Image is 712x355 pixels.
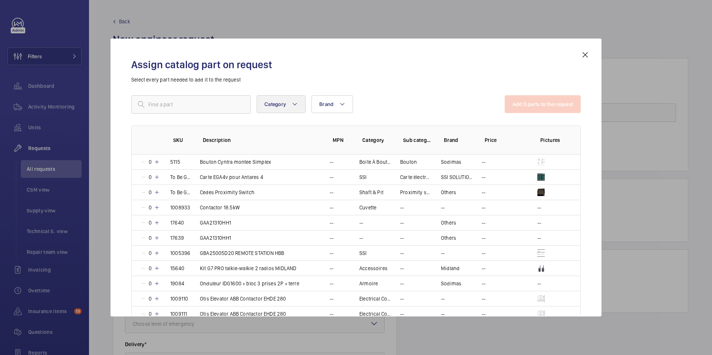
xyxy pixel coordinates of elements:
[330,295,333,302] p: --
[257,95,306,113] button: Category
[482,265,485,272] p: --
[330,204,333,211] p: --
[441,234,456,242] p: Others
[146,310,154,318] p: 0
[482,295,485,302] p: --
[170,234,184,242] p: 17639
[537,265,545,272] img: kk3TmbOYGquXUPLvN6SdosqAc-8_aV5Jaaivo0a5V83nLE68.png
[441,265,459,272] p: Midland
[482,204,485,211] p: --
[537,189,545,196] img: h6SP9JDxqz0TF0uNc_qScYnGn9iDrft9w6giWp_-A4GSVAru.png
[146,265,154,272] p: 0
[330,219,333,226] p: --
[203,136,321,144] p: Description
[200,265,296,272] p: Kit G7 PRO talkie-walkie 2 radios MIDLAND
[400,204,404,211] p: --
[200,280,299,287] p: Onduleur IDG1600 + bloc 3 prises 2P + terre
[170,249,190,257] p: 1005396
[330,280,333,287] p: --
[146,234,154,242] p: 0
[146,280,154,287] p: 0
[200,204,240,211] p: Contactor 18.5kW
[146,295,154,302] p: 0
[441,249,445,257] p: --
[200,219,231,226] p: GAA21310HH1
[400,295,404,302] p: --
[537,295,545,302] img: mgKNnLUo32YisrdXDPXwnmHuC0uVg7sd9j77u0g5nYnLw-oI.png
[400,280,404,287] p: --
[170,295,188,302] p: 1009110
[400,310,404,318] p: --
[146,189,154,196] p: 0
[400,234,404,242] p: --
[482,280,485,287] p: --
[537,158,545,166] img: g3a49nfdYcSuQfseZNAG9Il-olRDJnLUGo71PhoUjj9uzZrS.png
[540,136,569,144] p: Pictures
[131,95,251,114] input: Find a part
[146,158,154,166] p: 0
[441,280,461,287] p: Sodimas
[505,95,581,113] button: Add 0 parts to the request
[441,219,456,226] p: Others
[537,310,545,318] img: mgKNnLUo32YisrdXDPXwnmHuC0uVg7sd9j77u0g5nYnLw-oI.png
[444,136,473,144] p: Brand
[146,204,154,211] p: 0
[359,249,367,257] p: SSI
[400,219,404,226] p: --
[400,189,432,196] p: Proximity switch
[482,189,485,196] p: --
[200,295,286,302] p: Otis Elevator ABB Contactor EHDE 280
[441,295,445,302] p: --
[131,76,581,83] p: Select every part needed to add it to the request
[359,173,367,181] p: SSI
[441,158,461,166] p: Sodimas
[359,295,391,302] p: Electrical Components
[400,158,417,166] p: Bouton
[482,234,485,242] p: --
[319,101,333,107] span: Brand
[537,280,541,287] p: --
[170,219,184,226] p: 17640
[170,189,191,196] p: To Be Generated
[173,136,191,144] p: SKU
[537,204,541,211] p: --
[200,173,263,181] p: Carte EGA4v pour Antares 4
[441,310,445,318] p: --
[146,173,154,181] p: 0
[359,158,391,166] p: Boite À Boutons
[482,249,485,257] p: --
[170,280,184,287] p: 19084
[359,234,363,242] p: --
[330,189,333,196] p: --
[362,136,391,144] p: Category
[330,265,333,272] p: --
[441,204,445,211] p: --
[482,310,485,318] p: --
[482,158,485,166] p: --
[264,101,286,107] span: Category
[170,204,190,211] p: 1008933
[359,280,378,287] p: Armoire
[359,265,388,272] p: Accessoires
[200,310,286,318] p: Otis Elevator ABB Contactor EHDE 280
[482,173,485,181] p: --
[170,310,187,318] p: 1009111
[333,136,350,144] p: MPN
[170,265,184,272] p: 15640
[537,219,541,226] p: --
[330,249,333,257] p: --
[400,249,404,257] p: --
[200,158,271,166] p: Bouton Cyntra montee Simplex
[170,173,191,181] p: To Be Generated
[146,249,154,257] p: 0
[400,173,432,181] p: Carte électronique
[441,173,473,181] p: SSI SOLUTIONS
[311,95,353,113] button: Brand
[537,249,545,257] img: tAslpmMaGVarH-ItsnIgCEYEQz4qM11pPSp5BVkrO3V6mnZg.png
[359,219,363,226] p: --
[330,234,333,242] p: --
[359,189,383,196] p: Shaft & Pit
[330,158,333,166] p: --
[485,136,528,144] p: Price
[359,310,391,318] p: Electrical Components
